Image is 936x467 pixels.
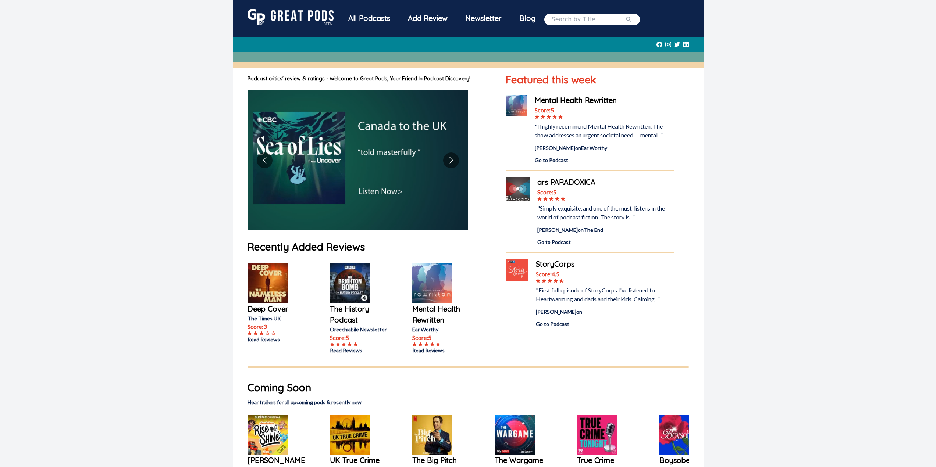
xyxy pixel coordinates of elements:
[330,333,389,342] p: Score: 5
[495,415,535,455] img: The Wargame
[412,326,471,333] p: Ear Worthy
[248,90,468,230] img: image
[248,303,306,315] a: Deep Cover
[535,106,674,115] div: Score: 5
[248,239,491,255] h1: Recently Added Reviews
[510,9,544,28] a: Blog
[330,263,370,303] img: The History Podcast
[537,188,674,197] div: Score: 5
[535,144,674,152] div: [PERSON_NAME] on Ear Worthy
[248,315,306,322] p: The Times UK
[330,303,389,326] a: The History Podcast
[248,415,288,455] img: Nick Jr’s Rise & Shine
[535,122,674,140] div: "I highly recommend Mental Health Rewritten. The show addresses an urgent societal need — mental..."
[506,95,527,116] img: Mental Health Rewritten
[659,455,718,466] a: Boysober
[552,15,625,24] input: Search by Title
[339,9,399,30] a: All Podcasts
[248,322,306,331] p: Score: 3
[659,415,700,455] img: Boysober
[456,9,510,28] div: Newsletter
[248,9,334,25] img: GreatPods
[248,263,288,303] img: Deep Cover
[412,333,471,342] p: Score: 5
[248,380,689,395] h1: Coming Soon
[537,226,674,234] div: [PERSON_NAME] on The End
[330,346,389,354] a: Read Reviews
[248,398,689,406] h2: Hear trailers for all upcoming pods & recently new
[535,156,674,164] a: Go to Podcast
[257,152,273,168] button: Go to previous slide
[339,9,399,28] div: All Podcasts
[536,270,674,279] div: Score: 4.5
[443,152,459,168] button: Go to next slide
[506,177,530,201] img: ars PARADOXICA
[506,72,674,87] h1: Featured this week
[536,308,674,316] div: [PERSON_NAME] on
[537,177,674,188] a: ars PARADOXICA
[330,415,370,455] img: UK True Crime Podcast
[577,415,617,455] img: True Crime Tonight
[330,326,389,333] p: Orecchiabile Newsletter
[536,259,674,270] a: StoryCorps
[506,259,528,281] img: StoryCorps
[536,320,674,328] a: Go to Podcast
[537,204,674,222] div: "Simply exquisite, and one of the must-listens in the world of podcast fiction. The story is..."
[536,286,674,303] div: "First full episode of StoryCorps I've listened to. Heartwarming and dads and their kids. Calming...
[412,303,471,326] a: Mental Health Rewritten
[399,9,456,28] a: Add Review
[456,9,510,30] a: Newsletter
[537,238,674,246] a: Go to Podcast
[412,415,452,455] img: The Big Pitch with Jimmy Carr
[412,263,452,303] img: Mental Health Rewritten
[535,95,674,106] a: Mental Health Rewritten
[248,335,306,343] a: Read Reviews
[412,346,471,354] a: Read Reviews
[495,455,554,466] a: The Wargame
[248,75,491,83] h1: Podcast critics' review & ratings - Welcome to Great Pods, Your Friend In Podcast Discovery!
